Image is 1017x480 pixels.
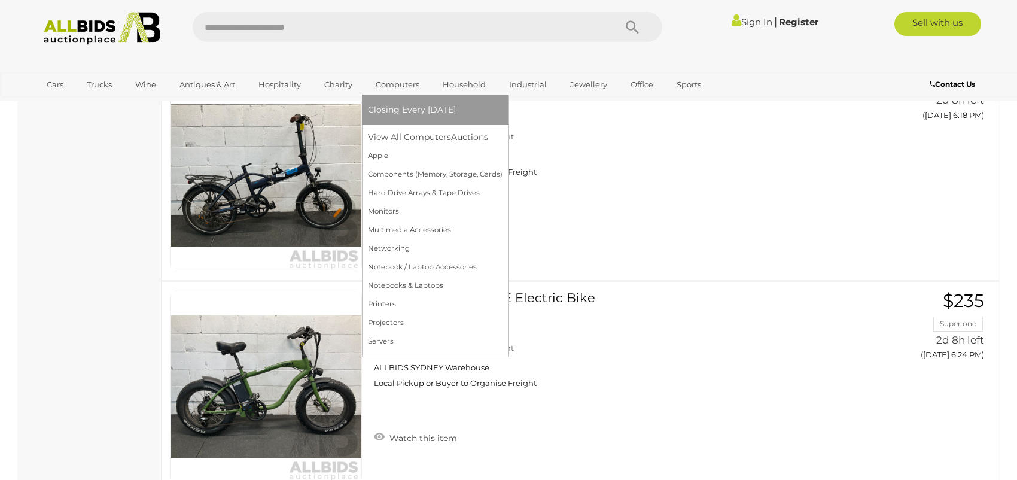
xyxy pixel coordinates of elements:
a: Sell with us [894,12,981,36]
a: $235 Super one 2d 8h left ([DATE] 6:24 PM) [869,291,987,366]
a: Antiques & Art [172,75,243,95]
a: Household [435,75,494,95]
a: Wine [127,75,164,95]
a: Sign In [732,16,772,28]
a: Hospitality [251,75,309,95]
a: Register [779,16,818,28]
a: [GEOGRAPHIC_DATA] [39,95,139,114]
a: Start bidding 2d 8h left ([DATE] 6:18 PM) [869,80,987,126]
span: | [774,15,777,28]
a: Watch this item [371,428,460,446]
span: Watch this item [386,433,457,443]
a: NCM Folding Electric Bike 55093-8 [GEOGRAPHIC_DATA] Taren Point ALLBIDS SYDNEY Warehouse Local Pi... [380,80,851,186]
a: Trucks [79,75,120,95]
a: Industrial [501,75,555,95]
b: Contact Us [930,80,975,89]
a: Contact Us [930,78,978,91]
span: $235 [943,290,984,312]
a: Sports [669,75,709,95]
a: Charity [316,75,360,95]
button: Search [602,12,662,42]
a: Jewellery [562,75,615,95]
a: AMPD BROS STUBBIE Electric Bike 55093-7 [GEOGRAPHIC_DATA] Taren Point ALLBIDS SYDNEY Warehouse Lo... [380,291,851,397]
img: Allbids.com.au [37,12,167,45]
a: Computers [368,75,427,95]
a: Office [623,75,661,95]
a: Cars [39,75,71,95]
